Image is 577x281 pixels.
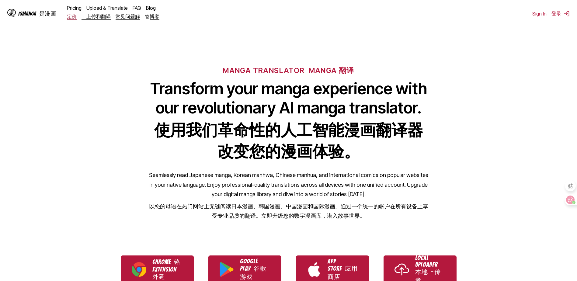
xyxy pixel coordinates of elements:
[132,262,146,277] img: Chrome logo
[223,66,354,75] h6: MANGA TRANSLATOR
[309,66,354,75] font: MANGA 翻译
[67,5,82,11] a: Pricing
[149,170,429,223] p: Seamlessly read Japanese manga, Korean manhwa, Chinese manhua, and international comics on popula...
[133,5,141,11] a: FAQ
[154,120,423,161] font: 使用我们革命性的人工智能漫画翻译器改变您的漫画体验。
[152,273,165,280] font: 外延
[86,5,128,11] a: Upload & Translate
[82,13,111,19] a: ：上传和翻译
[328,265,358,280] font: 应用商店
[149,203,428,219] font: 以您的母语在热门网站上无缝阅读日本漫画、韩国漫画、中国漫画和国际漫画。通过一个统一的帐户在所有设备上享受专业品质的翻译。立即升级您的数字漫画库，潜入故事世界。
[240,265,266,280] font: 谷歌游戏
[395,262,409,277] img: Upload icon
[149,79,429,165] h1: Transform your manga experience with our revolutionary AI manga translator.
[328,258,358,281] p: App Store
[150,13,159,19] a: 博客
[219,262,234,277] img: Google Play logo
[7,9,67,19] a: IsManga LogoIsManga 是漫画
[532,10,570,17] button: Sign In 登录
[146,5,156,11] a: Blog
[18,10,56,17] div: IsManga
[564,11,570,17] img: Sign out
[174,258,180,265] font: 铬
[67,13,77,19] a: 定价
[7,9,16,17] img: IsManga Logo
[67,13,164,19] font: 答
[307,262,322,277] img: App Store logo
[240,258,270,281] p: Google Play
[39,11,56,16] font: 是漫画
[152,258,183,281] p: Chrome Extension
[551,10,561,16] font: 登录
[116,13,140,19] a: 常见问题解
